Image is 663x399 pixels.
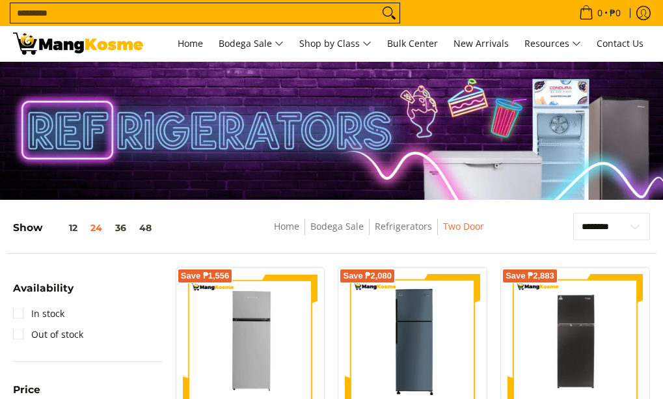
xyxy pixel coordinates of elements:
span: ₱0 [608,8,623,18]
span: • [575,6,625,20]
span: Shop by Class [299,36,372,52]
button: 12 [43,223,84,233]
a: Refrigerators [375,220,432,232]
a: Home [274,220,299,232]
a: Resources [518,26,588,61]
summary: Open [13,283,74,303]
span: Bodega Sale [219,36,284,52]
img: Bodega Sale Refrigerator l Mang Kosme: Home Appliances Warehouse Sale Two Door [13,33,143,55]
span: Price [13,385,40,395]
span: Bulk Center [387,37,438,49]
a: Shop by Class [293,26,378,61]
a: Bodega Sale [212,26,290,61]
span: Save ₱2,883 [506,272,554,280]
a: Out of stock [13,324,83,345]
span: Home [178,37,203,49]
button: Search [379,3,399,23]
a: In stock [13,303,64,324]
span: Save ₱2,080 [343,272,392,280]
nav: Main Menu [156,26,650,61]
span: Contact Us [597,37,643,49]
span: Save ₱1,556 [181,272,230,280]
button: 24 [84,223,109,233]
span: 0 [595,8,604,18]
span: Resources [524,36,581,52]
span: New Arrivals [453,37,509,49]
nav: Breadcrumbs [215,219,543,248]
h5: Show [13,221,158,234]
a: Contact Us [590,26,650,61]
a: Bulk Center [381,26,444,61]
a: Home [171,26,210,61]
button: 36 [109,223,133,233]
span: Availability [13,283,74,294]
a: Bodega Sale [310,220,364,232]
a: New Arrivals [447,26,515,61]
button: 48 [133,223,158,233]
span: Two Door [443,219,484,235]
